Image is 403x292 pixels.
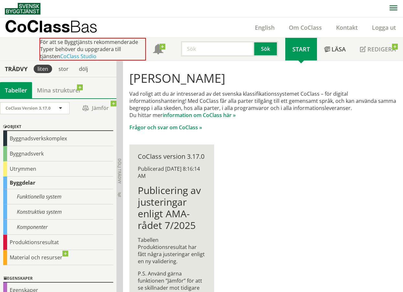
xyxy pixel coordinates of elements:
span: Bas [70,17,97,36]
span: Läsa [332,45,346,53]
div: dölj [75,65,92,73]
div: Funktionella system [3,189,113,204]
span: Notifikationer [153,45,163,55]
span: Redigera [367,45,396,53]
a: CoClassBas [5,17,111,38]
p: CoClass [5,23,97,30]
span: Start [292,45,310,53]
div: Komponenter [3,220,113,235]
div: Byggdelar [3,177,113,189]
a: Logga ut [365,24,403,31]
span: CoClass Version 3.17.0 [5,105,50,111]
a: Om CoClass [282,24,329,31]
a: English [248,24,282,31]
div: Publicerad [DATE] 8:16:14 AM [138,165,205,179]
p: Vad roligt att du är intresserad av det svenska klassifikationssystemet CoClass – för digital inf... [129,90,396,119]
div: Egenskaper [3,275,113,283]
div: Trädvy [1,65,31,72]
h1: [PERSON_NAME] [129,71,396,85]
div: stor [55,65,72,73]
a: information om CoClass här » [163,112,236,119]
span: Jämför [76,103,115,114]
a: Frågor och svar om CoClass » [129,124,202,131]
div: Konstruktiva system [3,204,113,220]
div: liten [34,65,52,73]
div: Byggnadsverkskomplex [3,131,113,146]
div: CoClass version 3.17.0 [138,153,205,160]
a: Kontakt [329,24,365,31]
div: Objekt [3,123,113,131]
div: Produktionsresultat [3,235,113,250]
div: För att se Byggtjänsts rekommenderade Typer behöver du uppgradera till tjänsten [39,38,146,60]
a: Redigera [353,38,403,60]
img: Svensk Byggtjänst [5,3,40,15]
input: Sök [181,41,254,57]
div: Utrymmen [3,161,113,177]
a: Start [285,38,317,60]
h1: Publicering av justeringar enligt AMA-rådet 7/2025 [138,185,205,231]
button: Sök [254,41,278,57]
p: Tabellen Produktionsresultat har fått några justeringar enligt en ny validering. [138,236,205,265]
div: Byggnadsverk [3,146,113,161]
div: Material och resurser [3,250,113,265]
a: CoClass Studio [60,53,96,60]
span: Dölj trädvy [117,158,122,184]
a: Mina strukturer [32,82,86,98]
a: Läsa [317,38,353,60]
